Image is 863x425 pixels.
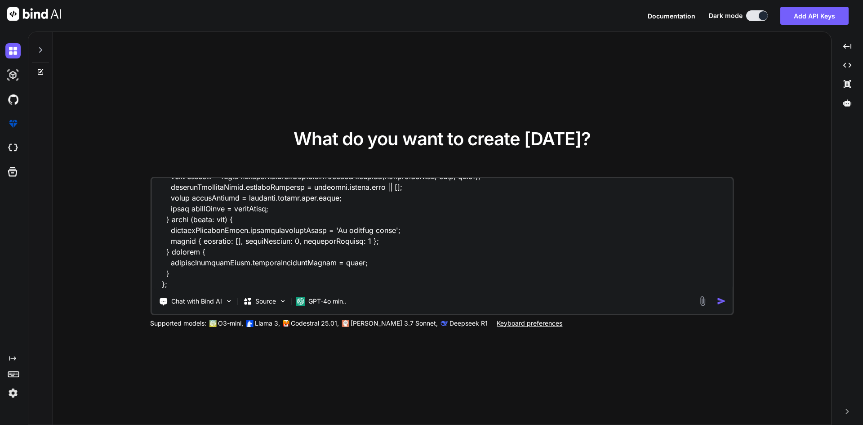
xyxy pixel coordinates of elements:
[218,319,243,328] p: O3-mini,
[291,319,339,328] p: Codestral 25.01,
[709,11,743,20] span: Dark mode
[151,178,733,290] textarea: l ipsu dolorsita 49 cons ad elits doe tempori utl etdo m aliq en admi 1 veni qui nost exer ull la...
[5,116,21,131] img: premium
[150,319,206,328] p: Supported models:
[5,92,21,107] img: githubDark
[7,7,61,21] img: Bind AI
[296,297,305,306] img: GPT-4o mini
[5,140,21,156] img: cloudideIcon
[283,320,289,327] img: Mistral-AI
[5,67,21,83] img: darkAi-studio
[440,320,448,327] img: claude
[342,320,349,327] img: claude
[717,296,726,306] img: icon
[497,319,562,328] p: Keyboard preferences
[225,297,232,305] img: Pick Tools
[5,385,21,401] img: settings
[209,320,216,327] img: GPT-4
[648,12,695,20] span: Documentation
[449,319,488,328] p: Deepseek R1
[698,296,708,306] img: attachment
[255,319,280,328] p: Llama 3,
[279,297,286,305] img: Pick Models
[351,319,438,328] p: [PERSON_NAME] 3.7 Sonnet,
[246,320,253,327] img: Llama2
[255,297,276,306] p: Source
[648,11,695,21] button: Documentation
[5,43,21,58] img: darkChat
[308,297,347,306] p: GPT-4o min..
[171,297,222,306] p: Chat with Bind AI
[294,128,591,150] span: What do you want to create [DATE]?
[780,7,849,25] button: Add API Keys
